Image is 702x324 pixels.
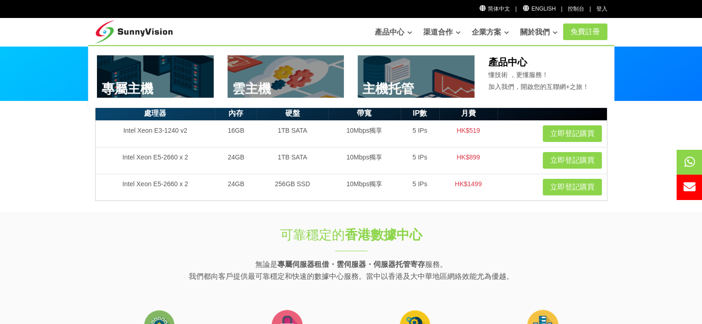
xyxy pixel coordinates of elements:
[522,6,556,12] a: English
[215,147,257,174] td: 24GB
[257,147,328,174] td: 1TB SATA
[95,174,215,200] td: Intel Xeon E5-2660 x 2
[423,23,461,41] a: 渠道合作
[568,6,584,12] a: 控制台
[95,259,607,282] p: 無論是 服務。 我們都向客戶提供最可靠穩定和快速的數據中心服務。當中以香港及大中華地區網絡效能尤為優越。
[328,120,401,147] td: 10Mbps獨享
[439,120,498,147] td: HK$519
[401,120,439,147] td: 5 IPs
[488,57,527,67] b: 產品中心
[277,260,425,268] strong: 專屬伺服器租借・雲伺服器・伺服器托管寄存
[543,179,602,195] a: 立即登記購買
[215,120,257,147] td: 16GB
[543,152,602,169] a: 立即登記購買
[520,23,558,41] a: 關於我們
[515,5,516,13] li: |
[439,106,498,121] th: 月費
[95,120,215,147] td: Intel Xeon E3-1240 v2
[257,106,328,121] th: 硬盤
[589,5,591,13] li: |
[257,120,328,147] td: 1TB SATA
[375,23,412,41] a: 產品中心
[198,226,505,244] h1: 可靠穩定的
[439,174,498,200] td: HK$1499
[401,106,439,121] th: IP數
[345,228,422,242] strong: 香港數據中心
[95,106,215,121] th: 處理器
[215,106,257,121] th: 內存
[561,5,562,13] li: |
[596,6,607,12] a: 登入
[401,174,439,200] td: 5 IPs
[257,174,328,200] td: 256GB SSD
[95,147,215,174] td: Intel Xeon E5-2660 x 2
[328,147,401,174] td: 10Mbps獨享
[328,174,401,200] td: 10Mbps獨享
[215,174,257,200] td: 24GB
[479,6,510,12] a: 简体中文
[328,106,401,121] th: 帶寬
[401,147,439,174] td: 5 IPs
[88,45,614,108] div: 產品中心
[563,24,607,40] a: 免費註冊
[543,125,602,142] a: 立即登記購買
[439,147,498,174] td: HK$899
[488,71,589,90] span: 懂技術 ，更懂服務！ 加入我們，開啟您的互聯網+之旅！
[472,23,509,41] a: 企業方案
